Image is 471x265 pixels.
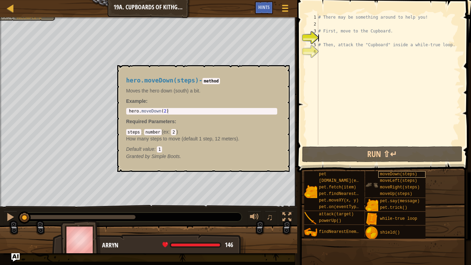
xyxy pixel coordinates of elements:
button: ♫ [265,211,277,225]
span: moveRight(steps) [380,185,420,190]
span: moveLeft(steps) [380,178,417,183]
span: attack(target) [319,212,354,217]
span: pet.findNearestByType(type) [319,192,386,196]
div: health: 146 / 146 [162,242,233,248]
button: Show game menu [277,1,294,18]
em: Simple Boots. [126,154,181,159]
div: Arryn [102,241,238,250]
img: portrait.png [304,185,317,198]
code: 2 [171,129,176,135]
img: portrait.png [304,212,317,225]
div: ( ) [126,128,277,153]
button: Ctrl + P: Pause [3,211,17,225]
code: 1 [157,146,162,153]
code: steps [126,129,141,135]
span: : [141,129,144,135]
span: pet.fetch(item) [319,185,356,190]
span: pet.moveXY(x, y) [319,198,359,203]
span: : [154,146,157,152]
img: portrait.png [365,213,378,226]
code: number [144,129,162,135]
button: Run ⇧↵ [302,146,463,162]
span: : [168,129,171,135]
div: 2 [307,21,318,28]
span: shield() [380,230,400,235]
span: findNearestEnemy() [319,229,364,234]
img: portrait.png [365,178,378,192]
span: : [175,119,177,124]
code: method [202,78,220,84]
img: portrait.png [365,199,378,212]
span: pet.on(eventType, handler) [319,205,383,209]
div: 3 [307,28,318,35]
h4: - [126,77,277,84]
span: Hints [258,4,270,10]
span: ♫ [266,212,273,222]
span: Granted by [126,154,151,159]
span: while-true loop [380,216,417,221]
span: powerUp() [319,218,341,223]
span: pet [319,172,327,177]
span: pet.trick() [380,205,407,210]
span: [DOMAIN_NAME](enemy) [319,178,369,183]
p: Moves the hero down (south) a bit. [126,87,277,94]
img: portrait.png [304,226,317,239]
span: 146 [225,241,233,249]
div: 1 [307,14,318,21]
div: 4 [307,35,318,41]
span: moveUp(steps) [380,192,412,196]
div: 6 [307,48,318,55]
button: Toggle fullscreen [280,211,294,225]
img: portrait.png [365,226,378,239]
div: 5 [307,41,318,48]
strong: : [126,98,148,104]
span: Required Parameters [126,119,175,124]
img: thang_avatar_frame.png [61,220,101,259]
p: How many steps to move (default 1 step, 12 meters). [126,135,277,142]
button: Ask AI [11,253,20,262]
span: pet.say(message) [380,199,420,204]
button: Adjust volume [248,211,261,225]
span: ex [163,129,169,135]
span: moveDown(steps) [380,172,417,177]
span: hero.moveDown(steps) [126,77,199,84]
span: Default value [126,146,154,152]
span: Example [126,98,146,104]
